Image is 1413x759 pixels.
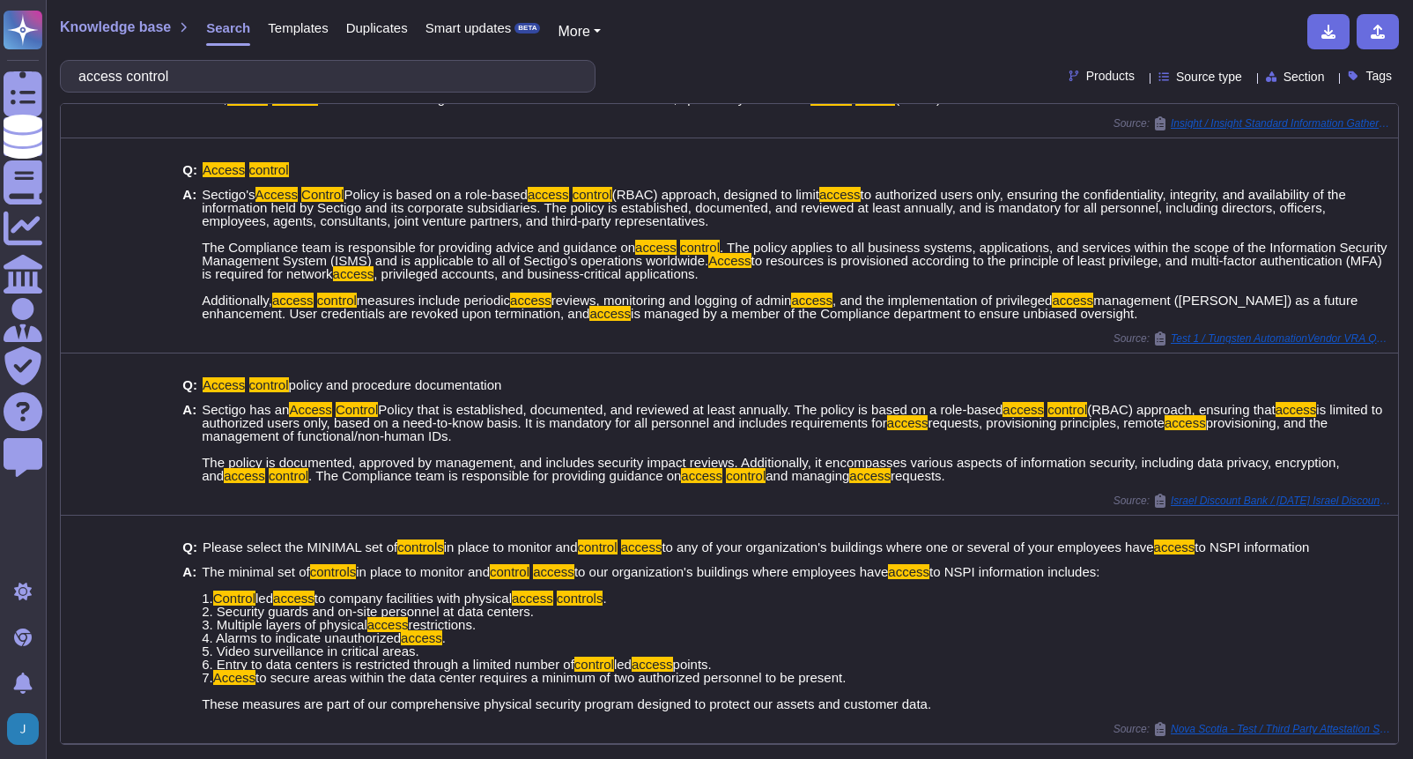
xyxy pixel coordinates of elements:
[249,162,289,177] mark: control
[791,293,832,308] mark: access
[1087,402,1275,417] span: (RBAC) approach, ensuring that
[356,564,490,579] span: in place to monitor and
[1284,71,1325,83] span: Section
[397,539,444,554] mark: controls
[558,21,601,42] button: More
[1176,71,1242,83] span: Source type
[4,710,51,748] button: user
[255,591,273,606] span: led
[1154,539,1195,554] mark: access
[202,187,255,202] span: Sectigo's
[1113,494,1391,508] span: Source:
[891,468,945,483] span: requests.
[1171,333,1391,344] span: Test 1 / Tungsten AutomationVendor VRA Questionnaire General
[202,266,699,308] span: , privileged accounts, and business-critical applications. Additionally,
[269,468,308,483] mark: control
[182,92,196,105] b: A:
[182,403,196,482] b: A:
[202,402,1382,430] span: is limited to authorized users only, based on a need-to-know basis. It is mandatory for all perso...
[425,21,512,34] span: Smart updates
[213,670,255,685] mark: Access
[203,539,397,554] span: Please select the MINIMAL set of
[512,591,553,606] mark: access
[1113,722,1391,736] span: Source:
[289,377,502,392] span: policy and procedure documentation
[1195,539,1309,554] span: to NSPI information
[1052,293,1093,308] mark: access
[182,188,196,320] b: A:
[206,21,250,34] span: Search
[202,591,606,632] span: . 2. Security guards and on-site personnel at data centers. 3. Multiple layers of physical
[1086,70,1135,82] span: Products
[726,468,766,483] mark: control
[578,539,618,554] mark: control
[1113,331,1391,346] span: Source:
[888,564,929,579] mark: access
[1047,402,1087,417] mark: control
[1171,495,1391,506] span: Israel Discount Bank / [DATE] Israel Discount Bank SIG Lite 2021
[514,23,540,33] div: BETA
[557,591,603,606] mark: controls
[202,293,1358,321] span: management ([PERSON_NAME]) as a future enhancement. User credentials are revoked upon termination...
[202,657,712,685] span: points. 7.
[635,240,677,255] mark: access
[7,713,39,745] img: user
[1002,402,1044,417] mark: access
[1171,724,1391,734] span: Nova Scotia - Test / Third Party Attestation Supplier Assessment Questionnaire v5.0 (3)
[202,253,1382,281] span: to resources is provisioned according to the principle of least privilege, and multi-factor authe...
[301,187,344,202] mark: Control
[224,468,265,483] mark: access
[631,306,1137,321] span: is managed by a member of the Compliance department to ensure unbiased oversight.
[612,187,819,202] span: (RBAC) approach, designed to limit
[268,21,328,34] span: Templates
[632,657,673,672] mark: access
[60,20,171,34] span: Knowledge base
[708,253,751,268] mark: Access
[182,163,197,176] b: Q:
[1276,402,1317,417] mark: access
[1171,118,1391,129] span: Insight / Insight Standard Information Gathering (SIG)
[887,415,928,430] mark: access
[490,564,529,579] mark: control
[314,591,512,606] span: to company facilities with physical
[832,293,1052,308] span: , and the implementation of privileged
[1365,70,1392,82] span: Tags
[766,468,849,483] span: and managing
[203,162,245,177] mark: Access
[680,240,720,255] mark: control
[614,657,632,672] span: led
[1165,415,1206,430] mark: access
[202,564,310,579] span: The minimal set of
[202,630,574,672] span: . 5. Video surveillance in critical areas. 6. Entry to data centers is restricted through a limit...
[357,293,510,308] span: measures include periodic
[1113,116,1391,130] span: Source:
[367,617,409,632] mark: access
[203,377,245,392] mark: Access
[272,293,314,308] mark: access
[249,377,289,392] mark: control
[336,402,378,417] mark: Control
[202,402,289,417] span: Sectigo has an
[182,565,196,711] b: A:
[317,293,357,308] mark: control
[346,21,408,34] span: Duplicates
[202,670,931,711] span: to secure areas within the data center requires a minimum of two authorized personnel to be prese...
[681,468,722,483] mark: access
[533,564,574,579] mark: access
[202,240,1387,268] span: . The policy applies to all business systems, applications, and services within the scope of the ...
[528,187,569,202] mark: access
[344,187,527,202] span: Policy is based on a role-based
[333,266,374,281] mark: access
[202,617,476,645] span: restrictions. 4. Alarms to indicate unauthorized
[928,415,1164,430] span: requests, provisioning principles, remote
[289,402,331,417] mark: Access
[401,630,442,645] mark: access
[310,564,357,579] mark: controls
[819,187,861,202] mark: access
[589,306,631,321] mark: access
[444,539,578,554] span: in place to monitor and
[202,187,1346,255] span: to authorized users only, ensuring the confidentiality, integrity, and availability of the inform...
[182,378,197,391] b: Q:
[574,564,888,579] span: to our organization's buildings where employees have
[621,539,662,554] mark: access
